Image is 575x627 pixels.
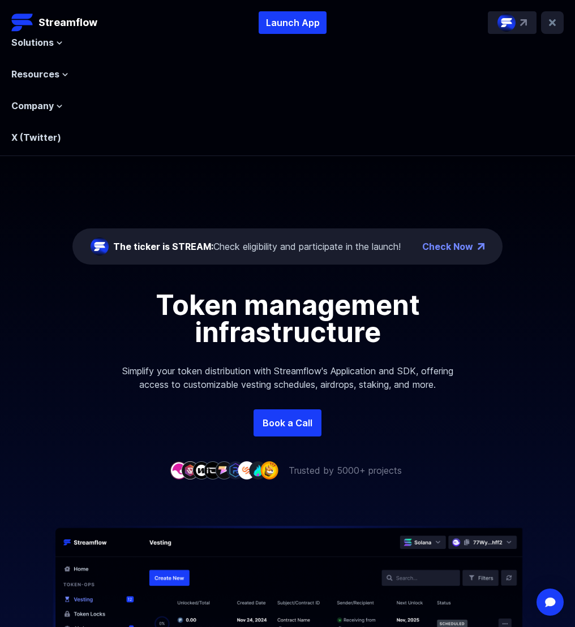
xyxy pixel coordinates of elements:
[254,409,321,436] a: Book a Call
[537,589,564,616] div: Open Intercom Messenger
[249,461,267,479] img: company-8
[170,461,188,479] img: company-1
[422,240,473,253] a: Check Now
[192,461,211,479] img: company-3
[113,241,213,252] span: The ticker is STREAM:
[238,461,256,479] img: company-7
[115,292,460,346] h1: Token management infrastructure
[497,14,516,32] img: streamflow-logo-circle.png
[11,11,97,34] a: Streamflow
[11,67,68,81] button: Resources
[260,461,278,479] img: company-9
[204,461,222,479] img: company-4
[289,464,402,477] p: Trusted by 5000+ projects
[38,15,97,31] p: Streamflow
[11,132,61,143] a: X (Twitter)
[226,461,244,479] img: company-6
[106,346,469,409] p: Simplify your token distribution with Streamflow's Application and SDK, offering access to custom...
[215,461,233,479] img: company-5
[259,11,327,34] button: Launch App
[113,240,401,253] div: Check eligibility and participate in the launch!
[11,11,34,34] img: Streamflow Logo
[181,461,199,479] img: company-2
[478,243,484,250] img: top-right-arrow.png
[91,237,109,256] img: streamflow-logo-circle.png
[11,36,54,49] span: Solutions
[11,99,63,113] button: Company
[11,99,54,113] span: Company
[11,67,59,81] span: Resources
[11,36,63,49] button: Solutions
[520,19,527,26] img: top-right-arrow.svg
